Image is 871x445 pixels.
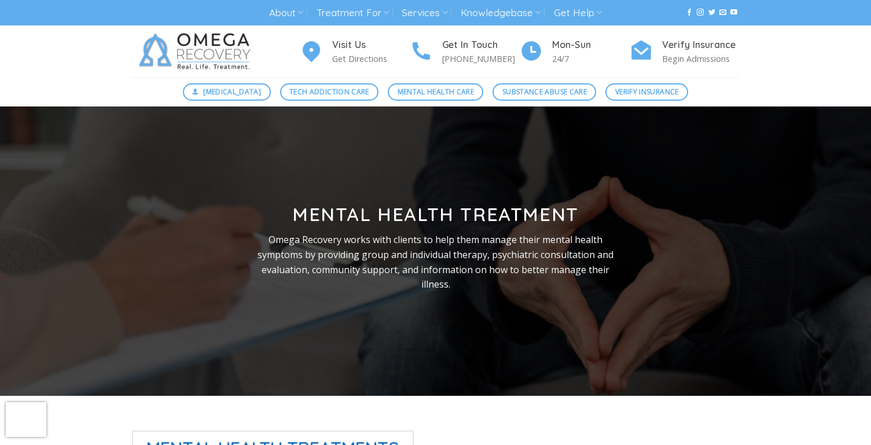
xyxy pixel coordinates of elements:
[554,2,602,24] a: Get Help
[630,38,740,66] a: Verify Insurance Begin Admissions
[292,203,579,226] strong: Mental Health Treatment
[605,83,688,101] a: Verify Insurance
[461,2,541,24] a: Knowledgebase
[289,86,369,97] span: Tech Addiction Care
[410,38,520,66] a: Get In Touch [PHONE_NUMBER]
[552,52,630,65] p: 24/7
[708,9,715,17] a: Follow on Twitter
[442,52,520,65] p: [PHONE_NUMBER]
[398,86,474,97] span: Mental Health Care
[697,9,704,17] a: Follow on Instagram
[662,38,740,53] h4: Verify Insurance
[332,38,410,53] h4: Visit Us
[132,25,262,78] img: Omega Recovery
[615,86,679,97] span: Verify Insurance
[730,9,737,17] a: Follow on YouTube
[6,402,46,437] iframe: reCAPTCHA
[662,52,740,65] p: Begin Admissions
[332,52,410,65] p: Get Directions
[402,2,447,24] a: Services
[442,38,520,53] h4: Get In Touch
[388,83,483,101] a: Mental Health Care
[300,38,410,66] a: Visit Us Get Directions
[269,2,303,24] a: About
[552,38,630,53] h4: Mon-Sun
[493,83,596,101] a: Substance Abuse Care
[317,2,389,24] a: Treatment For
[203,86,261,97] span: [MEDICAL_DATA]
[502,86,587,97] span: Substance Abuse Care
[280,83,379,101] a: Tech Addiction Care
[183,83,271,101] a: [MEDICAL_DATA]
[719,9,726,17] a: Send us an email
[248,233,623,292] p: Omega Recovery works with clients to help them manage their mental health symptoms by providing g...
[686,9,693,17] a: Follow on Facebook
